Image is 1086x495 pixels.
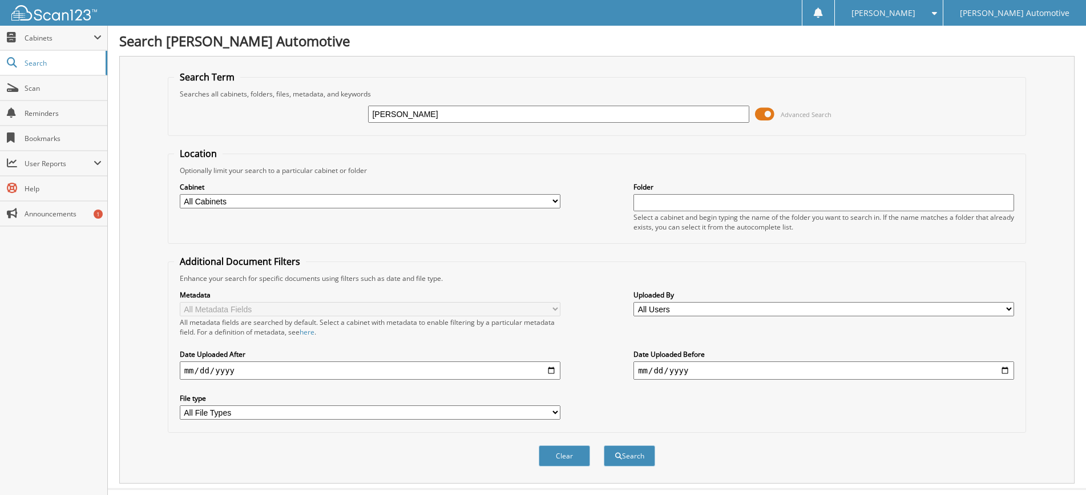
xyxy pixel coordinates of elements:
span: Bookmarks [25,134,102,143]
iframe: Chat Widget [1029,440,1086,495]
label: Cabinet [180,182,560,192]
legend: Additional Document Filters [174,255,306,268]
div: All metadata fields are searched by default. Select a cabinet with metadata to enable filtering b... [180,317,560,337]
label: Metadata [180,290,560,300]
label: File type [180,393,560,403]
a: here [300,327,314,337]
label: Uploaded By [633,290,1014,300]
div: Searches all cabinets, folders, files, metadata, and keywords [174,89,1020,99]
legend: Location [174,147,223,160]
span: Help [25,184,102,194]
div: 1 [94,210,103,219]
span: Announcements [25,209,102,219]
span: User Reports [25,159,94,168]
h1: Search [PERSON_NAME] Automotive [119,31,1075,50]
label: Folder [633,182,1014,192]
input: start [180,361,560,380]
label: Date Uploaded After [180,349,560,359]
span: Advanced Search [781,110,831,119]
input: end [633,361,1014,380]
span: Cabinets [25,33,94,43]
div: Enhance your search for specific documents using filters such as date and file type. [174,273,1020,283]
span: [PERSON_NAME] Automotive [960,10,1069,17]
div: Optionally limit your search to a particular cabinet or folder [174,166,1020,175]
span: [PERSON_NAME] [851,10,915,17]
div: Select a cabinet and begin typing the name of the folder you want to search in. If the name match... [633,212,1014,232]
button: Search [604,445,655,466]
span: Scan [25,83,102,93]
legend: Search Term [174,71,240,83]
label: Date Uploaded Before [633,349,1014,359]
img: scan123-logo-white.svg [11,5,97,21]
button: Clear [539,445,590,466]
span: Search [25,58,100,68]
span: Reminders [25,108,102,118]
